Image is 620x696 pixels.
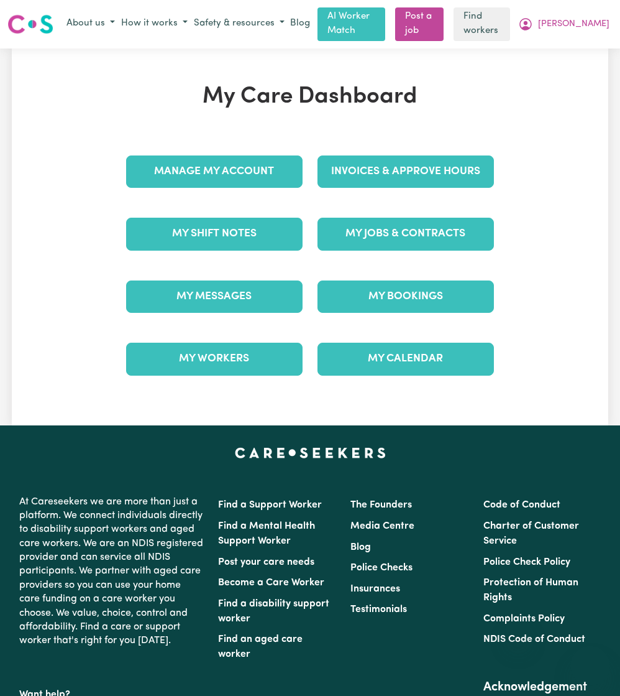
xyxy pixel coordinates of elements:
[218,634,303,659] a: Find an aged care worker
[483,614,565,624] a: Complaints Policy
[19,490,203,653] p: At Careseekers we are more than just a platform. We connect individuals directly to disability su...
[126,155,303,188] a: Manage My Account
[218,578,324,588] a: Become a Care Worker
[483,578,578,603] a: Protection of Human Rights
[515,14,613,35] button: My Account
[350,584,400,594] a: Insurances
[218,521,315,546] a: Find a Mental Health Support Worker
[126,218,303,250] a: My Shift Notes
[317,218,494,250] a: My Jobs & Contracts
[483,500,560,510] a: Code of Conduct
[483,634,585,644] a: NDIS Code of Conduct
[119,83,501,111] h1: My Care Dashboard
[483,521,579,546] a: Charter of Customer Service
[570,646,610,686] iframe: Button to launch messaging window
[118,14,191,34] button: How it works
[288,14,312,34] a: Blog
[350,605,407,615] a: Testimonials
[7,13,53,35] img: Careseekers logo
[317,343,494,375] a: My Calendar
[506,616,531,641] iframe: Close message
[218,557,314,567] a: Post your care needs
[126,343,303,375] a: My Workers
[218,500,322,510] a: Find a Support Worker
[538,17,609,31] span: [PERSON_NAME]
[350,500,412,510] a: The Founders
[350,563,413,573] a: Police Checks
[483,557,570,567] a: Police Check Policy
[218,599,329,624] a: Find a disability support worker
[191,14,288,34] button: Safety & resources
[317,7,385,41] a: AI Worker Match
[350,542,371,552] a: Blog
[126,281,303,313] a: My Messages
[350,521,414,531] a: Media Centre
[235,448,386,458] a: Careseekers home page
[454,7,510,41] a: Find workers
[317,281,494,313] a: My Bookings
[317,155,494,188] a: Invoices & Approve Hours
[7,10,53,39] a: Careseekers logo
[63,14,118,34] button: About us
[395,7,444,41] a: Post a job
